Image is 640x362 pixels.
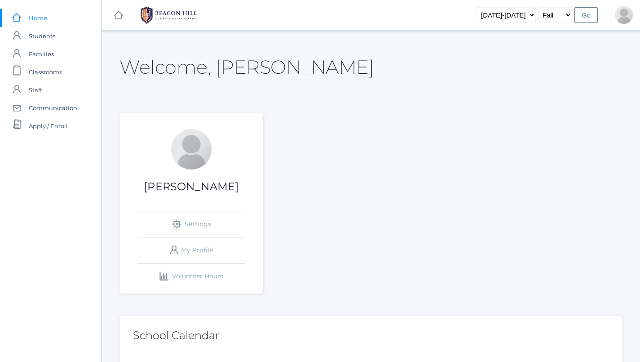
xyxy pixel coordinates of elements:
span: Apply / Enroll [29,117,68,135]
a: My Profile [137,237,245,263]
span: Communication [29,99,77,117]
span: Students [29,27,55,45]
h2: Welcome, [PERSON_NAME] [119,57,374,77]
h2: School Calendar [133,330,609,341]
div: Lydia Chaffin [615,6,633,24]
span: Home [29,9,47,27]
div: Lydia Chaffin [171,129,212,170]
span: Staff [29,81,42,99]
a: Settings [137,211,245,237]
span: Classrooms [29,63,62,81]
h1: [PERSON_NAME] [119,181,263,192]
input: Go [574,7,598,23]
span: Families [29,45,54,63]
img: 1_BHCALogos-05.png [135,4,203,27]
a: Volunteer Hours [137,264,245,289]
